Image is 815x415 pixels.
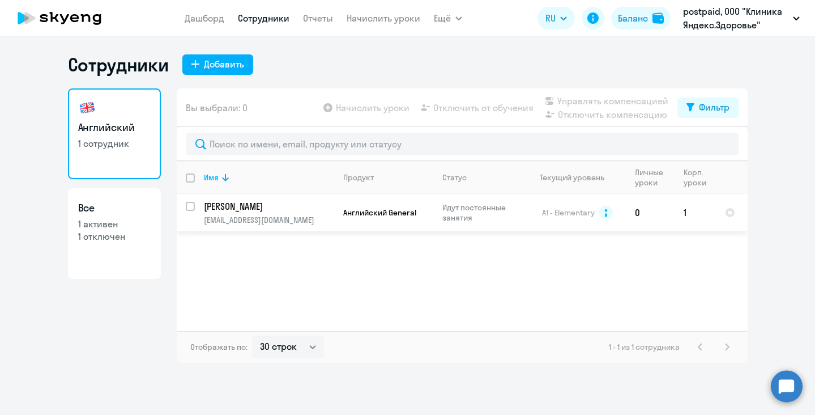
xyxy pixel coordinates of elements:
[68,53,169,76] h1: Сотрудники
[186,101,248,115] span: Вы выбрали: 0
[540,172,604,183] div: Текущий уровень
[677,5,805,32] button: postpaid, ООО "Клиника Яндекс.Здоровье"
[78,201,151,215] h3: Все
[204,172,219,183] div: Имя
[78,230,151,243] p: 1 отключен
[434,11,451,25] span: Ещё
[442,202,520,223] p: Идут постоянные занятия
[545,11,556,25] span: RU
[68,188,161,279] a: Все1 активен1 отключен
[204,57,244,71] div: Добавить
[204,200,334,213] a: [PERSON_NAME]
[204,172,334,183] div: Имя
[186,133,739,155] input: Поиск по имени, email, продукту или статусу
[68,88,161,179] a: Английский1 сотрудник
[343,172,374,183] div: Продукт
[626,194,675,231] td: 0
[343,207,416,218] span: Английский General
[675,194,716,231] td: 1
[303,12,333,24] a: Отчеты
[635,167,667,188] div: Личные уроки
[204,215,334,225] p: [EMAIL_ADDRESS][DOMAIN_NAME]
[684,167,715,188] div: Корп. уроки
[611,7,671,29] button: Балансbalance
[78,218,151,230] p: 1 активен
[652,12,664,24] img: balance
[78,120,151,135] h3: Английский
[185,12,224,24] a: Дашборд
[530,172,625,183] div: Текущий уровень
[434,7,462,29] button: Ещё
[343,172,433,183] div: Продукт
[347,12,420,24] a: Начислить уроки
[442,172,467,183] div: Статус
[618,11,648,25] div: Баланс
[190,342,248,352] span: Отображать по:
[609,342,680,352] span: 1 - 1 из 1 сотрудника
[204,200,332,213] p: [PERSON_NAME]
[683,5,788,32] p: postpaid, ООО "Клиника Яндекс.Здоровье"
[238,12,289,24] a: Сотрудники
[78,99,96,117] img: english
[677,98,739,118] button: Фильтр
[635,167,674,188] div: Личные уроки
[699,100,729,114] div: Фильтр
[684,167,708,188] div: Корп. уроки
[442,172,520,183] div: Статус
[182,54,253,75] button: Добавить
[78,137,151,150] p: 1 сотрудник
[537,7,575,29] button: RU
[542,207,595,218] span: A1 - Elementary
